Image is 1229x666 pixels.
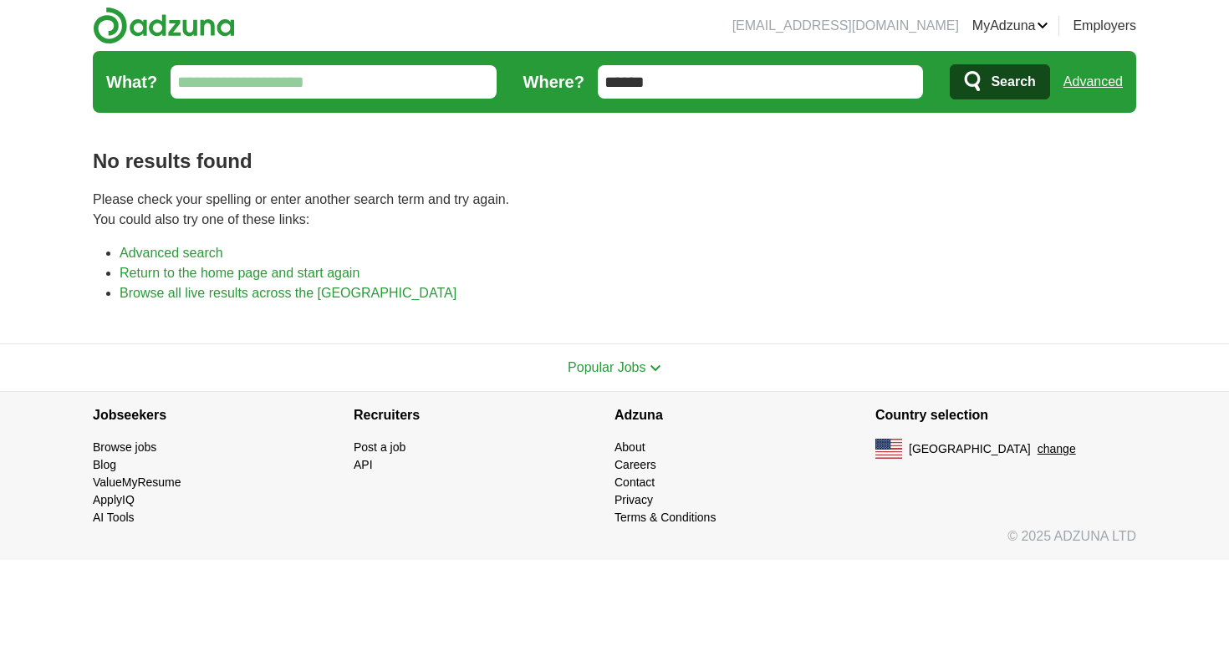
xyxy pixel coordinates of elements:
div: © 2025 ADZUNA LTD [79,526,1150,560]
a: Advanced [1063,65,1123,99]
a: ApplyIQ [93,493,135,506]
label: What? [106,69,157,94]
a: Employers [1073,16,1136,36]
span: [GEOGRAPHIC_DATA] [909,440,1031,458]
h4: Country selection [875,392,1136,439]
a: MyAdzuna [972,16,1049,36]
label: Where? [523,69,584,94]
a: Terms & Conditions [614,511,716,524]
a: Blog [93,458,116,471]
a: Return to the home page and start again [120,266,360,280]
a: Post a job [354,440,405,454]
a: About [614,440,645,454]
p: Please check your spelling or enter another search term and try again. You could also try one of ... [93,190,1136,230]
span: Search [991,65,1035,99]
a: Browse all live results across the [GEOGRAPHIC_DATA] [120,286,456,300]
a: Privacy [614,493,653,506]
a: Browse jobs [93,440,156,454]
a: ValueMyResume [93,475,181,489]
a: Careers [614,458,656,471]
img: US flag [875,439,902,459]
a: Advanced search [120,246,223,260]
img: Adzuna logo [93,7,235,44]
span: Popular Jobs [568,360,645,374]
h1: No results found [93,146,1136,176]
button: change [1038,440,1076,458]
img: toggle icon [650,364,661,372]
li: [EMAIL_ADDRESS][DOMAIN_NAME] [732,16,959,36]
a: AI Tools [93,511,135,524]
a: API [354,458,373,471]
a: Contact [614,475,655,489]
button: Search [950,64,1049,99]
